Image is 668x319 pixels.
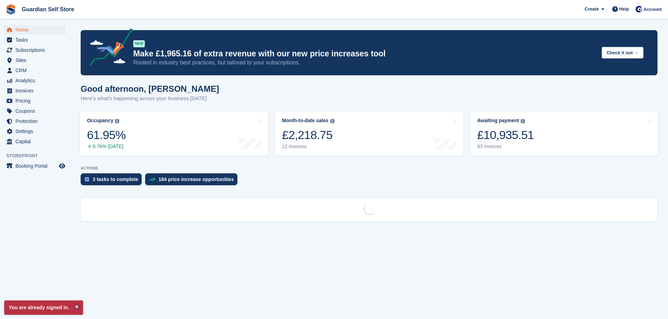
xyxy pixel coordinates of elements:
[81,95,219,103] p: Here's what's happening across your business [DATE]
[115,119,119,123] img: icon-info-grey-7440780725fd019a000dd9b08b2336e03edf1995a4989e88bcd33f0948082b44.svg
[149,178,155,181] img: price_increase_opportunities-93ffe204e8149a01c8c9dc8f82e8f89637d9d84a8eef4429ea346261dce0b2c0.svg
[93,176,138,182] div: 3 tasks to complete
[282,128,334,142] div: £2,218.75
[4,300,83,315] p: You are already signed in.
[275,111,463,156] a: Month-to-date sales £2,218.75 12 invoices
[87,118,113,124] div: Occupancy
[15,35,58,45] span: Tasks
[635,6,642,13] img: Tom Scott
[15,55,58,65] span: Sites
[4,55,66,65] a: menu
[4,126,66,136] a: menu
[4,45,66,55] a: menu
[15,25,58,35] span: Home
[133,59,596,67] p: Rooted in industry best practices, but tailored to your subscriptions.
[84,28,133,68] img: price-adjustments-announcement-icon-8257ccfd72463d97f412b2fc003d46551f7dbcb40ab6d574587a9cd5c0d94...
[6,4,16,15] img: stora-icon-8386f47178a22dfd0bd8f6a31ec36ba5ce8667c1dd55bd0f319d3a0aa187defe.svg
[145,173,241,189] a: 184 price increase opportunities
[15,106,58,116] span: Coupons
[4,116,66,126] a: menu
[4,65,66,75] a: menu
[4,35,66,45] a: menu
[619,6,629,13] span: Help
[4,76,66,85] a: menu
[4,96,66,106] a: menu
[4,137,66,146] a: menu
[4,25,66,35] a: menu
[330,119,335,123] img: icon-info-grey-7440780725fd019a000dd9b08b2336e03edf1995a4989e88bcd33f0948082b44.svg
[15,65,58,75] span: CRM
[81,84,219,93] h1: Good afternoon, [PERSON_NAME]
[133,49,596,59] p: Make £1,965.16 of extra revenue with our new price increases tool
[15,45,58,55] span: Subscriptions
[81,166,657,171] p: ACTIONS
[6,152,70,159] span: Storefront
[15,116,58,126] span: Protection
[602,47,643,58] button: Check it out →
[133,40,145,47] div: NEW
[15,126,58,136] span: Settings
[4,86,66,96] a: menu
[477,118,519,124] div: Awaiting payment
[87,128,126,142] div: 61.95%
[585,6,599,13] span: Create
[4,106,66,116] a: menu
[15,161,58,171] span: Booking Portal
[85,177,89,181] img: task-75834270c22a3079a89374b754ae025e5fb1db73e45f91037f5363f120a921f8.svg
[87,144,126,150] div: 0.76% [DATE]
[158,176,234,182] div: 184 price increase opportunities
[477,144,534,150] div: 93 invoices
[15,96,58,106] span: Pricing
[4,161,66,171] a: menu
[282,118,328,124] div: Month-to-date sales
[15,86,58,96] span: Invoices
[15,137,58,146] span: Capital
[81,173,145,189] a: 3 tasks to complete
[282,144,334,150] div: 12 invoices
[643,6,662,13] span: Account
[521,119,525,123] img: icon-info-grey-7440780725fd019a000dd9b08b2336e03edf1995a4989e88bcd33f0948082b44.svg
[80,111,268,156] a: Occupancy 61.95% 0.76% [DATE]
[470,111,658,156] a: Awaiting payment £10,935.51 93 invoices
[15,76,58,85] span: Analytics
[477,128,534,142] div: £10,935.51
[58,162,66,170] a: Preview store
[19,4,77,15] a: Guardian Self Store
